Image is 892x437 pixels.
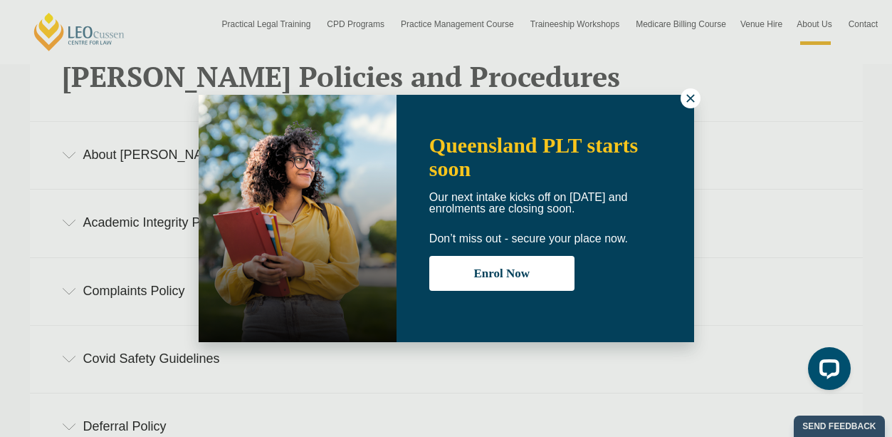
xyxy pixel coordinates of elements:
span: Our next intake kicks off on [DATE] and enrolments are closing soon. [429,191,628,215]
iframe: LiveChat chat widget [797,341,856,401]
button: Close [681,88,701,108]
span: Don’t miss out - secure your place now. [429,232,628,245]
span: Queensland PLT starts soon [429,133,638,180]
img: Woman in yellow blouse holding folders looking to the right and smiling [199,95,397,342]
button: Enrol Now [429,256,574,291]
